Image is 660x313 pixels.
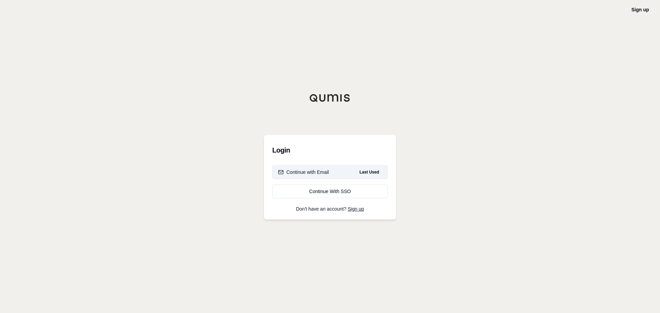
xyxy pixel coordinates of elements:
[309,94,351,102] img: Qumis
[348,206,364,212] a: Sign up
[357,168,382,176] span: Last Used
[272,185,388,198] a: Continue With SSO
[272,206,388,211] p: Don't have an account?
[272,165,388,179] button: Continue with EmailLast Used
[272,143,388,157] h3: Login
[278,188,382,195] div: Continue With SSO
[631,7,649,12] a: Sign up
[278,169,329,176] div: Continue with Email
